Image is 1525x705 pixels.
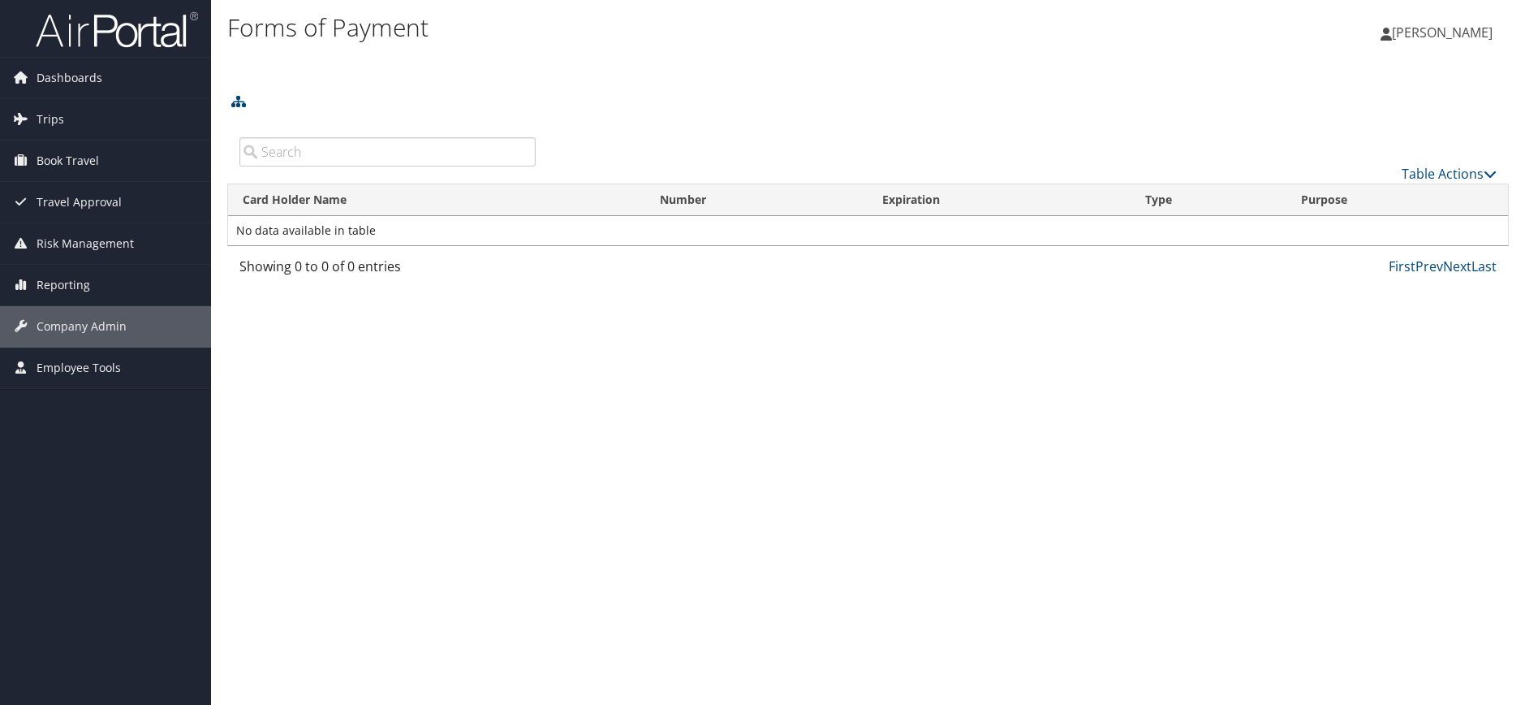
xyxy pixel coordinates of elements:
th: Type [1131,184,1287,216]
th: Purpose: activate to sort column ascending [1286,184,1508,216]
div: Showing 0 to 0 of 0 entries [239,257,536,284]
img: airportal-logo.png [36,11,198,49]
span: Risk Management [37,223,134,264]
a: Next [1443,257,1471,275]
span: [PERSON_NAME] [1392,24,1493,41]
th: Number [645,184,868,216]
a: Last [1471,257,1497,275]
span: Dashboards [37,58,102,98]
h1: Forms of Payment [227,11,1082,45]
span: Travel Approval [37,182,122,223]
a: [PERSON_NAME] [1381,8,1509,57]
input: Search [239,137,536,167]
span: Employee Tools [37,348,121,388]
th: Card Holder Name [228,184,645,216]
th: Expiration: activate to sort column ascending [868,184,1130,216]
td: No data available in table [228,216,1508,245]
a: Prev [1415,257,1443,275]
span: Reporting [37,265,90,305]
span: Book Travel [37,141,99,181]
span: Company Admin [37,306,127,347]
a: First [1389,257,1415,275]
span: Trips [37,99,64,140]
a: Table Actions [1402,165,1497,183]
